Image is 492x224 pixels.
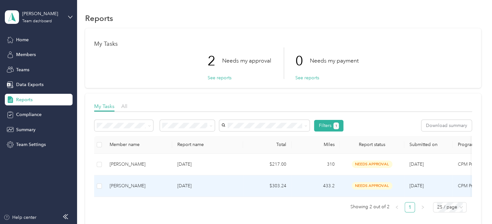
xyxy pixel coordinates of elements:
span: Teams [16,66,29,73]
td: 433.2 [291,175,340,197]
h1: Reports [85,15,113,22]
div: Page Size [433,202,467,212]
span: Showing 2 out of 2 [350,202,389,212]
span: Reports [16,96,33,103]
p: Needs my payment [310,57,359,65]
th: Member name [104,136,172,154]
p: Needs my approval [222,57,271,65]
li: Next Page [418,202,428,212]
span: Summary [16,126,35,133]
th: Report name [172,136,243,154]
span: Members [16,51,36,58]
p: [DATE] [177,182,238,190]
button: 1 [333,122,339,129]
span: needs approval [352,182,392,190]
button: Download summary [421,120,472,131]
p: 2 [208,47,222,74]
td: 310 [291,154,340,175]
span: All [121,103,127,109]
div: Total [248,142,286,147]
span: Report status [345,142,399,147]
div: Miles [297,142,335,147]
button: right [418,202,428,212]
button: See reports [295,74,319,81]
span: My Tasks [94,103,114,109]
span: right [421,205,425,209]
button: See reports [208,74,231,81]
li: Previous Page [392,202,402,212]
span: needs approval [352,161,392,168]
button: left [392,202,402,212]
span: 1 [335,123,337,129]
div: [PERSON_NAME] [22,10,63,17]
th: Submitted on [404,136,453,154]
h1: My Tasks [94,41,472,47]
iframe: Everlance-gr Chat Button Frame [456,188,492,224]
a: 1 [405,202,415,212]
p: 0 [295,47,310,74]
span: 25 / page [437,202,463,212]
span: [DATE] [409,161,424,167]
span: Team Settings [16,141,46,148]
p: [DATE] [177,161,238,168]
div: Team dashboard [22,19,52,23]
td: $303.24 [243,175,291,197]
div: Member name [110,142,167,147]
span: left [395,205,399,209]
span: [DATE] [409,183,424,189]
span: Home [16,36,29,43]
button: Help center [4,214,36,221]
div: [PERSON_NAME] [110,161,167,168]
button: Filters1 [314,120,343,131]
span: Data Exports [16,81,44,88]
div: [PERSON_NAME] [110,182,167,190]
td: $217.00 [243,154,291,175]
span: Compliance [16,111,42,118]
